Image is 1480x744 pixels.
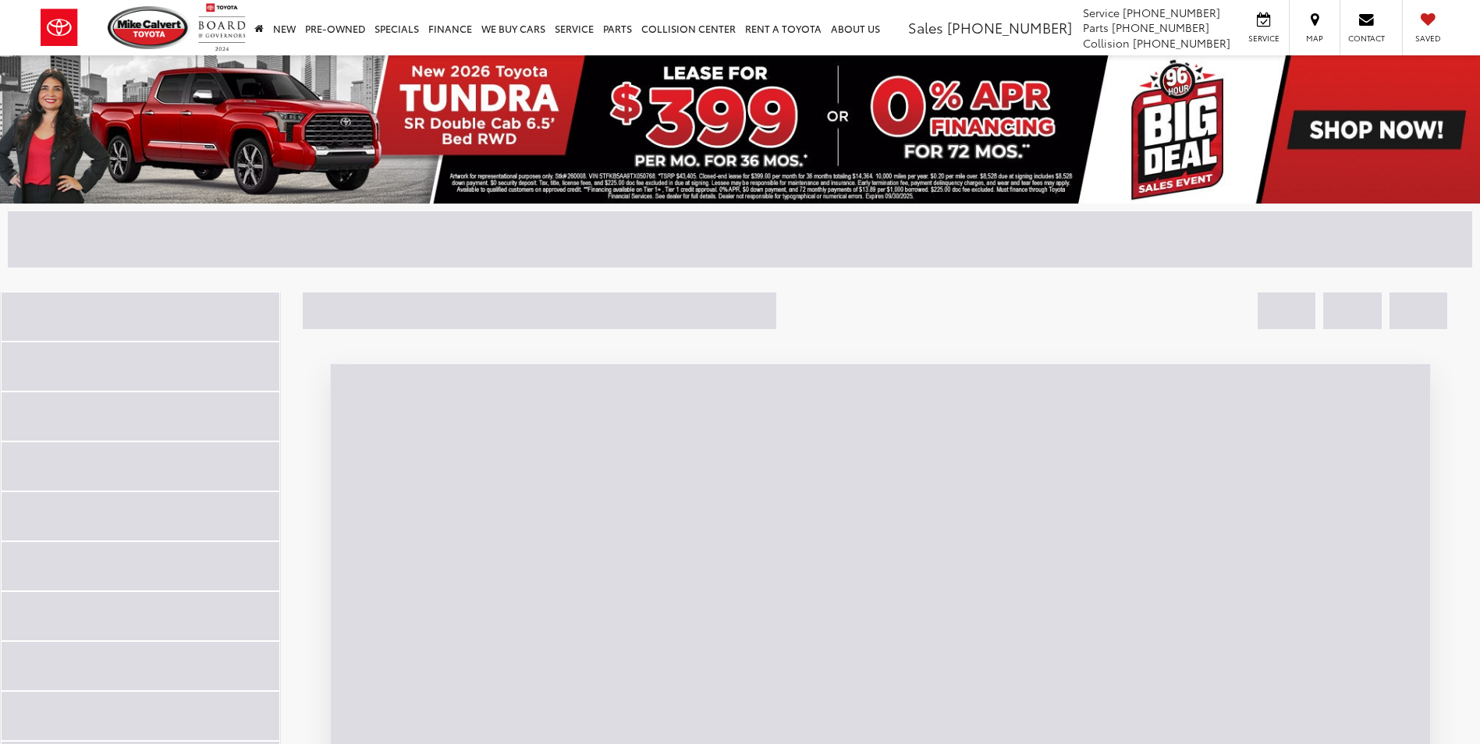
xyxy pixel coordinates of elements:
span: Sales [908,17,943,37]
span: Service [1246,33,1281,44]
span: Map [1297,33,1332,44]
span: [PHONE_NUMBER] [1112,19,1209,35]
span: [PHONE_NUMBER] [1123,5,1220,20]
span: Service [1083,5,1120,20]
span: Parts [1083,19,1109,35]
span: [PHONE_NUMBER] [1133,35,1230,51]
span: [PHONE_NUMBER] [947,17,1072,37]
img: Mike Calvert Toyota [108,6,190,49]
span: Collision [1083,35,1130,51]
span: Contact [1348,33,1385,44]
span: Saved [1411,33,1445,44]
